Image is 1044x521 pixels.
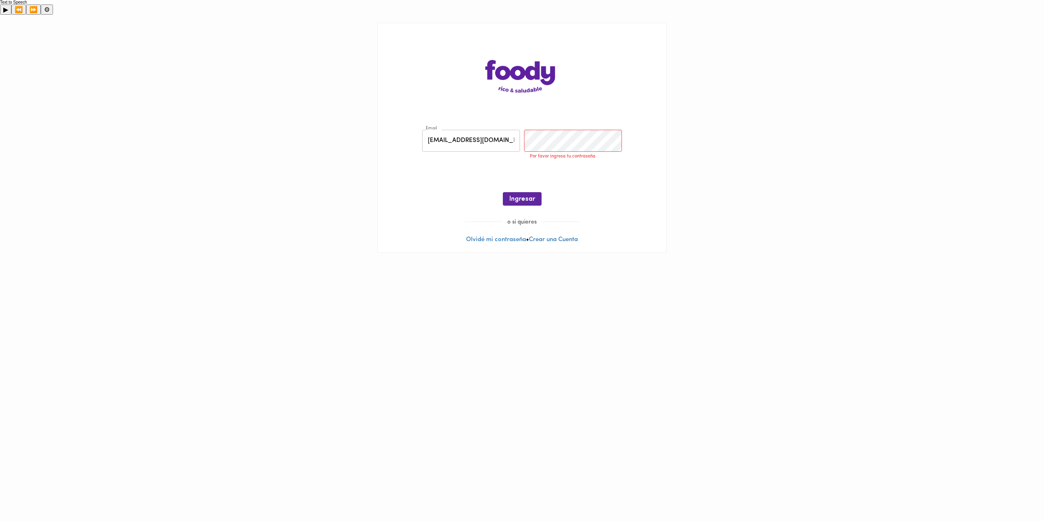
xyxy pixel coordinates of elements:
[422,130,520,152] input: pepitoperez@gmail.com
[997,474,1036,513] iframe: Messagebird Livechat Widget
[11,4,26,15] button: Previous
[378,23,666,253] div: •
[26,4,41,15] button: Forward
[502,219,542,225] span: o si quieres
[466,237,526,243] a: Olvidé mi contraseña
[509,195,535,203] span: Ingresar
[529,237,578,243] a: Crear una Cuenta
[530,153,628,160] p: Por favor ingresa tu contraseña
[485,60,559,93] img: logo-main-page.png
[503,192,542,206] button: Ingresar
[41,4,53,15] button: Settings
